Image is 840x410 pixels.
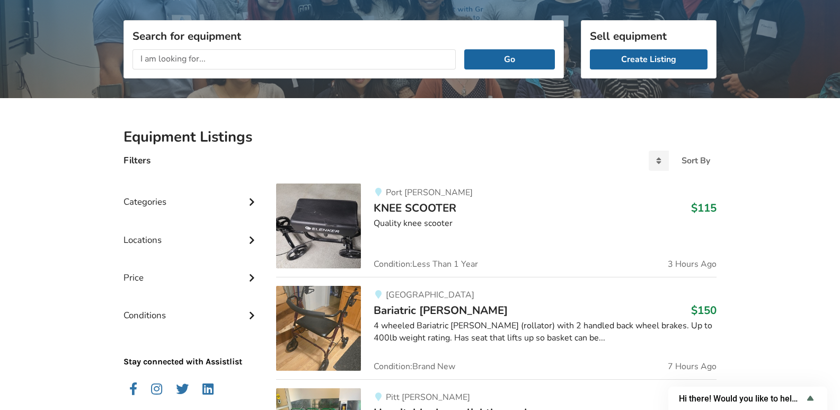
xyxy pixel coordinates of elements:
[374,362,455,371] span: Condition: Brand New
[123,175,259,213] div: Categories
[464,49,555,69] button: Go
[132,49,456,69] input: I am looking for...
[374,217,717,230] div: Quality knee scooter
[679,392,817,405] button: Show survey - Hi there! Would you like to help us improve AssistList?
[682,156,710,165] div: Sort By
[132,29,555,43] h3: Search for equipment
[691,303,717,317] h3: $150
[374,303,508,318] span: Bariatric [PERSON_NAME]
[386,289,474,301] span: [GEOGRAPHIC_DATA]
[668,362,717,371] span: 7 Hours Ago
[276,184,717,277] a: mobility-knee scooterPort [PERSON_NAME]KNEE SCOOTER$115Quality knee scooterCondition:Less Than 1 ...
[276,286,361,371] img: mobility-bariatric walker
[123,251,259,289] div: Price
[123,154,151,167] h4: Filters
[386,391,470,403] span: Pitt [PERSON_NAME]
[374,260,478,268] span: Condition: Less Than 1 Year
[276,277,717,379] a: mobility-bariatric walker [GEOGRAPHIC_DATA]Bariatric [PERSON_NAME]$1504 wheeled Bariatric [PERSON...
[123,213,259,251] div: Locations
[123,326,259,368] p: Stay connected with Assistlist
[123,128,717,146] h2: Equipment Listings
[386,187,473,198] span: Port [PERSON_NAME]
[691,201,717,215] h3: $115
[123,289,259,326] div: Conditions
[374,200,456,215] span: KNEE SCOOTER
[276,184,361,268] img: mobility-knee scooter
[590,49,708,69] a: Create Listing
[590,29,708,43] h3: Sell equipment
[374,320,717,344] div: 4 wheeled Bariatric [PERSON_NAME] (rollator) with 2 handled back wheel brakes. Up to 400lb weight...
[668,260,717,268] span: 3 Hours Ago
[679,394,804,404] span: Hi there! Would you like to help us improve AssistList?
